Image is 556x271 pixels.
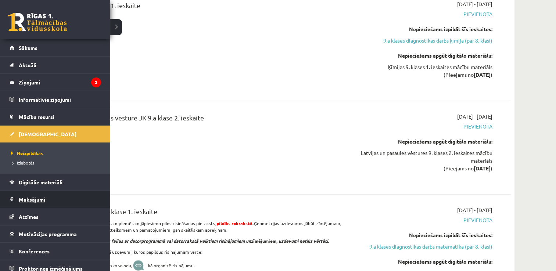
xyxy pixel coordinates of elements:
[55,0,343,14] div: Ķīmija JK 9.a klase 1. ieskaite
[10,74,101,91] a: Ziņojumi2
[9,150,43,156] span: Neizpildītās
[19,213,39,220] span: Atzīmes
[354,25,492,33] div: Nepieciešams izpildīt šīs ieskaites:
[10,91,101,108] a: Informatīvie ziņojumi
[10,208,101,225] a: Atzīmes
[19,44,37,51] span: Sākums
[19,131,76,137] span: [DEMOGRAPHIC_DATA]
[354,231,492,239] div: Nepieciešams izpildīt šīs ieskaites:
[91,77,101,87] i: 2
[9,150,103,156] a: Neizpildītās
[354,258,492,265] div: Nepieciešams apgūt digitālo materiālu:
[19,113,54,120] span: Mācību resursi
[19,231,77,237] span: Motivācijas programma
[19,91,101,108] legend: Informatīvie ziņojumi
[457,0,492,8] span: [DATE] - [DATE]
[10,225,101,242] a: Motivācijas programma
[19,191,101,208] legend: Maksājumi
[55,249,343,255] p: Ar piktogrammām atzīmēti uzdevumi, kuros papildus risinājumam vērtē:
[9,159,103,166] a: Izlabotās
[354,138,492,145] div: Nepieciešams apgūt digitālo materiālu:
[354,63,492,79] div: Ķīmijas 9. klases 1. ieskaites mācību materiāls (Pieejams no )
[10,126,101,142] a: [DEMOGRAPHIC_DATA]
[8,13,67,31] a: Rīgas 1. Tālmācības vidusskola
[9,160,34,166] span: Izlabotās
[354,216,492,224] span: Pievienota
[457,206,492,214] span: [DATE] - [DATE]
[10,243,101,260] a: Konferences
[354,52,492,59] div: Nepieciešams apgūt digitālo materiālu:
[457,113,492,120] span: [DATE] - [DATE]
[19,179,62,185] span: Digitālie materiāli
[10,108,101,125] a: Mācību resursi
[216,220,252,226] span: pildīts rokrakstā
[19,62,36,68] span: Aktuāli
[55,113,343,126] div: Latvijas un pasaules vēsture JK 9.a klase 2. ieskaite
[474,165,491,171] strong: [DATE]
[354,123,492,130] span: Pievienota
[10,174,101,191] a: Digitālie materiāli
[10,57,101,73] a: Aktuāli
[19,248,50,254] span: Konferences
[10,39,101,56] a: Sākums
[354,10,492,18] span: Pievienota
[55,220,343,233] p: Sākot no 11. uzdevuma katram piemēram jāpievieno pilns risināšanas pieraksts, Ģeometrijas uzdevum...
[474,71,491,78] strong: [DATE]
[276,238,329,244] i: , uzdevumi netiks vērtēti.
[55,206,343,220] div: Matemātika JK 9.a klase 1. ieskaite
[55,238,251,244] i: Ja ieskaitē būsi pievienojis failus ar datorprogrammā vai datorrakstā veiktiem risinājumiem un
[354,149,492,172] div: Latvijas un pasaules vēstures 9. klases 2. ieskaites mācību materiāls (Pieejams no )
[354,37,492,44] a: 9.a klases diagnostikas darbs ķīmijā (par 8. klasi)
[251,238,329,244] b: zīmējumiem
[10,191,101,208] a: Maksājumi
[216,220,254,226] strong: .
[19,74,101,91] legend: Ziņojumi
[354,243,492,250] a: 9.a klases diagnostikas darbs matemātikā (par 8. klasi)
